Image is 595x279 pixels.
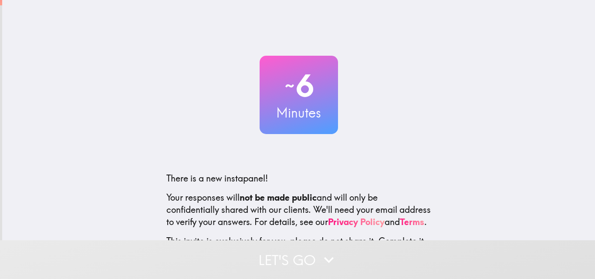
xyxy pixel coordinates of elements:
[400,216,424,227] a: Terms
[260,68,338,104] h2: 6
[240,192,317,203] b: not be made public
[260,104,338,122] h3: Minutes
[284,73,296,99] span: ~
[166,235,431,259] p: This invite is exclusively for you, please do not share it. Complete it soon because spots are li...
[166,192,431,228] p: Your responses will and will only be confidentially shared with our clients. We'll need your emai...
[166,173,268,184] span: There is a new instapanel!
[328,216,385,227] a: Privacy Policy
